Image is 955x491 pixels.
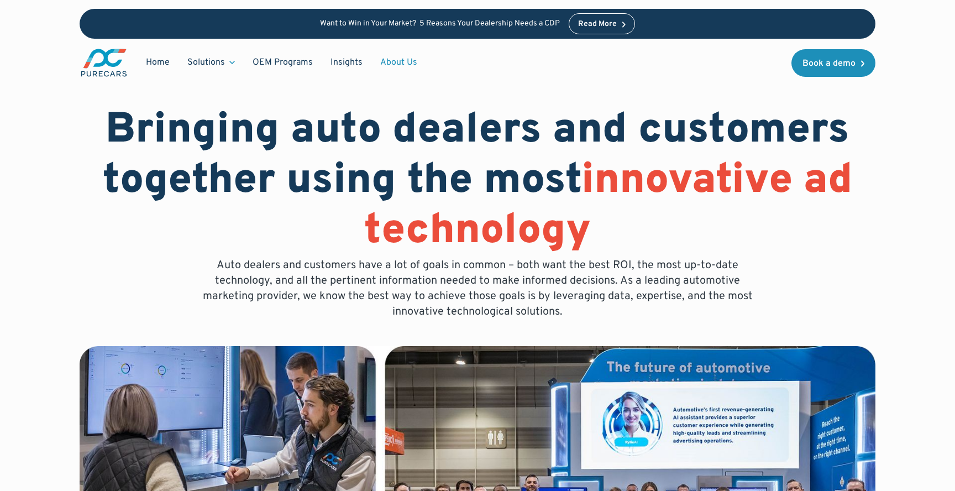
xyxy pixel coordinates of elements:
[187,56,225,69] div: Solutions
[371,52,426,73] a: About Us
[195,258,760,320] p: Auto dealers and customers have a lot of goals in common – both want the best ROI, the most up-to...
[80,106,875,258] h1: Bringing auto dealers and customers together using the most
[364,155,853,258] span: innovative ad technology
[791,49,875,77] a: Book a demo
[578,20,617,28] div: Read More
[179,52,244,73] div: Solutions
[80,48,128,78] img: purecars logo
[569,13,635,34] a: Read More
[244,52,322,73] a: OEM Programs
[802,59,856,68] div: Book a demo
[322,52,371,73] a: Insights
[80,48,128,78] a: main
[137,52,179,73] a: Home
[320,19,560,29] p: Want to Win in Your Market? 5 Reasons Your Dealership Needs a CDP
